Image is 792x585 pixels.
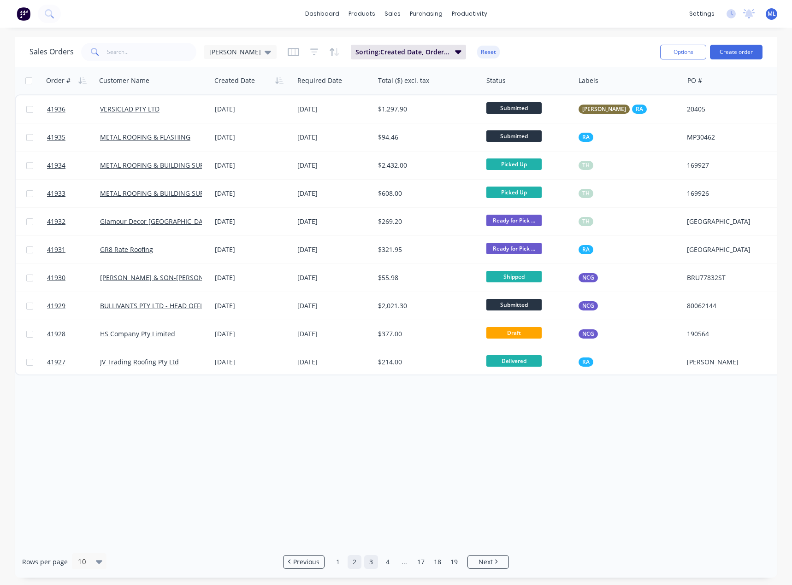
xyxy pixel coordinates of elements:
[486,130,542,142] span: Submitted
[582,161,590,170] span: TH
[47,357,65,367] span: 41927
[636,105,643,114] span: RA
[30,47,74,56] h1: Sales Orders
[687,301,775,310] div: 80062144
[486,102,542,114] span: Submitted
[447,7,492,21] div: productivity
[486,327,542,339] span: Draft
[579,161,593,170] button: TH
[378,301,474,310] div: $2,021.30
[100,357,179,366] a: JV Trading Roofing Pty Ltd
[100,105,160,113] a: VERSICLAD PTY LTD
[579,105,647,114] button: [PERSON_NAME]RA
[687,329,775,339] div: 190564
[687,133,775,142] div: MP30462
[414,555,428,569] a: Page 17
[297,189,371,198] div: [DATE]
[209,47,261,57] span: [PERSON_NAME]
[100,161,246,170] a: METAL ROOFING & BUILDING SUPPLIES PTY LTD
[378,357,474,367] div: $214.00
[297,301,371,310] div: [DATE]
[297,217,371,226] div: [DATE]
[47,301,65,310] span: 41929
[582,245,590,254] span: RA
[579,217,593,226] button: TH
[47,123,100,151] a: 41935
[582,105,626,114] span: [PERSON_NAME]
[215,357,290,367] div: [DATE]
[215,161,290,170] div: [DATE]
[685,7,719,21] div: settings
[47,273,65,282] span: 41930
[99,76,149,85] div: Customer Name
[378,217,474,226] div: $269.20
[297,105,371,114] div: [DATE]
[479,557,493,567] span: Next
[215,189,290,198] div: [DATE]
[279,555,513,569] ul: Pagination
[47,348,100,376] a: 41927
[47,264,100,292] a: 41930
[22,557,68,567] span: Rows per page
[579,133,593,142] button: RA
[215,245,290,254] div: [DATE]
[297,76,342,85] div: Required Date
[364,555,378,569] a: Page 3
[579,301,598,310] button: NCG
[582,301,594,310] span: NCG
[579,329,598,339] button: NCG
[579,245,593,254] button: RA
[405,7,447,21] div: purchasing
[47,133,65,142] span: 41935
[215,217,290,226] div: [DATE]
[660,45,706,59] button: Options
[215,133,290,142] div: [DATE]
[344,7,380,21] div: products
[687,273,775,282] div: BRU77832ST
[297,357,371,367] div: [DATE]
[284,557,324,567] a: Previous page
[215,105,290,114] div: [DATE]
[582,189,590,198] span: TH
[100,329,175,338] a: HS Company Pty Limited
[297,329,371,339] div: [DATE]
[687,189,775,198] div: 169926
[477,46,500,58] button: Reset
[100,217,212,226] a: Glamour Decor [GEOGRAPHIC_DATA]
[579,76,598,85] div: Labels
[486,299,542,310] span: Submitted
[687,105,775,114] div: 20405
[47,217,65,226] span: 41932
[378,76,429,85] div: Total ($) excl. tax
[215,301,290,310] div: [DATE]
[215,273,290,282] div: [DATE]
[47,329,65,339] span: 41928
[378,273,474,282] div: $55.98
[687,76,702,85] div: PO #
[355,47,449,57] span: Sorting: Created Date, Order #
[100,273,228,282] a: [PERSON_NAME] & SON-[PERSON_NAME]
[351,45,466,59] button: Sorting:Created Date, Order #
[687,217,775,226] div: [GEOGRAPHIC_DATA]
[47,95,100,123] a: 41936
[47,208,100,235] a: 41932
[331,555,345,569] a: Page 1
[293,557,319,567] span: Previous
[486,187,542,198] span: Picked Up
[47,161,65,170] span: 41934
[46,76,71,85] div: Order #
[47,180,100,207] a: 41933
[17,7,30,21] img: Factory
[486,76,506,85] div: Status
[447,555,461,569] a: Page 19
[579,357,593,367] button: RA
[215,329,290,339] div: [DATE]
[100,133,190,141] a: METAL ROOFING & FLASHING
[431,555,444,569] a: Page 18
[47,189,65,198] span: 41933
[297,273,371,282] div: [DATE]
[47,292,100,320] a: 41929
[100,189,246,198] a: METAL ROOFING & BUILDING SUPPLIES PTY LTD
[378,245,474,254] div: $321.95
[381,555,395,569] a: Page 4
